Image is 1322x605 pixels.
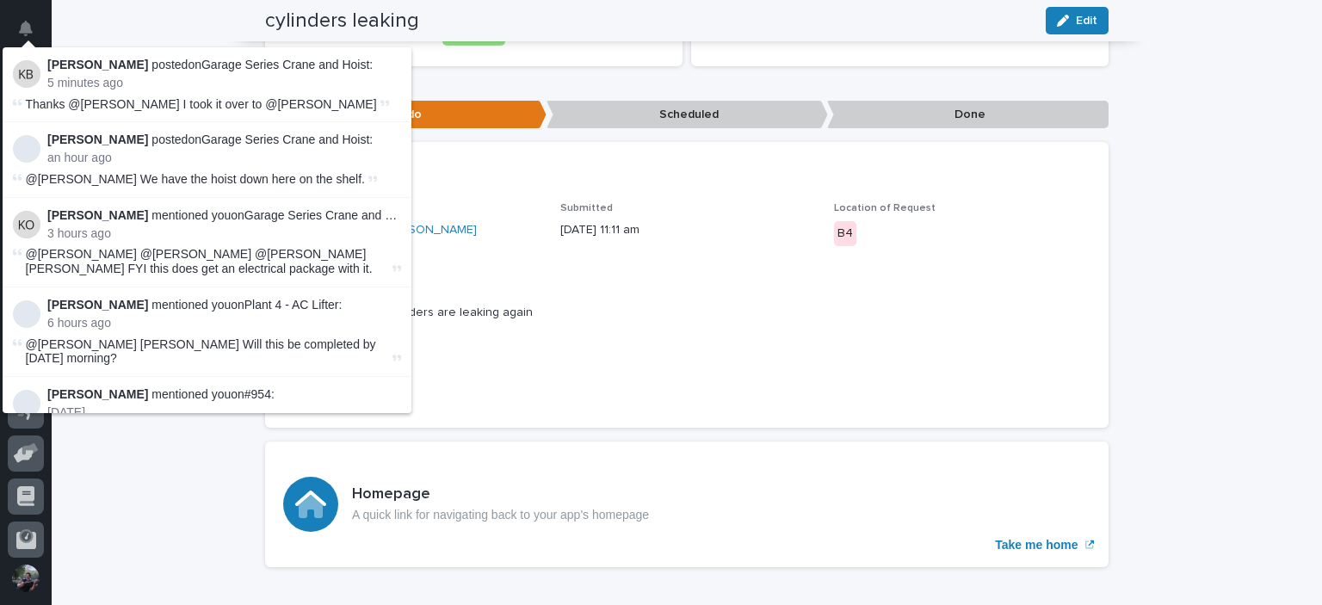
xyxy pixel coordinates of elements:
[265,441,1109,567] a: Take me home
[560,203,613,213] span: Submitted
[286,304,1088,322] p: Hydraulic crimper cylinders are leaking again
[13,211,40,238] img: Ken Overmyer
[13,60,40,88] img: Kenny Beachy
[47,58,148,71] strong: [PERSON_NAME]
[47,226,401,241] p: 3 hours ago
[47,133,401,147] p: posted on Garage Series Crane and Hoist :
[286,375,540,393] p: -
[13,390,40,417] img: Noah Diaz
[47,387,148,401] strong: [PERSON_NAME]
[47,298,401,312] p: mentioned you on Plant 4 - AC Lifter :
[834,221,856,246] div: B4
[995,538,1078,553] p: Take me home
[13,135,40,163] img: Reinhart G Burkholder
[47,316,401,330] p: 6 hours ago
[47,387,401,402] p: mentioned you on #954 :
[265,9,419,34] h2: cylinders leaking
[560,221,814,239] p: [DATE] 11:11 am
[47,208,401,223] p: mentioned you on Garage Series Crane and Hoist :
[13,300,40,328] img: Caleb Oetjen
[47,298,148,312] strong: [PERSON_NAME]
[8,10,44,46] button: Notifications
[47,133,148,146] strong: [PERSON_NAME]
[26,337,376,366] span: @[PERSON_NAME] [PERSON_NAME] Will this be completed by [DATE] morning?
[47,151,401,165] p: an hour ago
[47,405,401,420] p: [DATE]
[834,203,936,213] span: Location of Request
[1076,13,1097,28] span: Edit
[352,508,649,522] p: A quick link for navigating back to your app's homepage
[47,76,401,90] p: 5 minutes ago
[26,97,377,111] span: Thanks @[PERSON_NAME] I took it over to @[PERSON_NAME]
[352,485,649,504] h3: Homepage
[26,247,373,275] span: @[PERSON_NAME] @[PERSON_NAME] @[PERSON_NAME] [PERSON_NAME] FYI this does get an electrical packag...
[47,58,401,72] p: posted on Garage Series Crane and Hoist :
[827,101,1109,129] p: Done
[8,560,44,596] button: users-avatar
[26,172,365,186] span: @[PERSON_NAME] We have the hoist down here on the shelf.
[47,208,148,222] strong: [PERSON_NAME]
[1046,7,1109,34] button: Edit
[22,21,44,48] div: Notifications
[547,101,828,129] p: Scheduled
